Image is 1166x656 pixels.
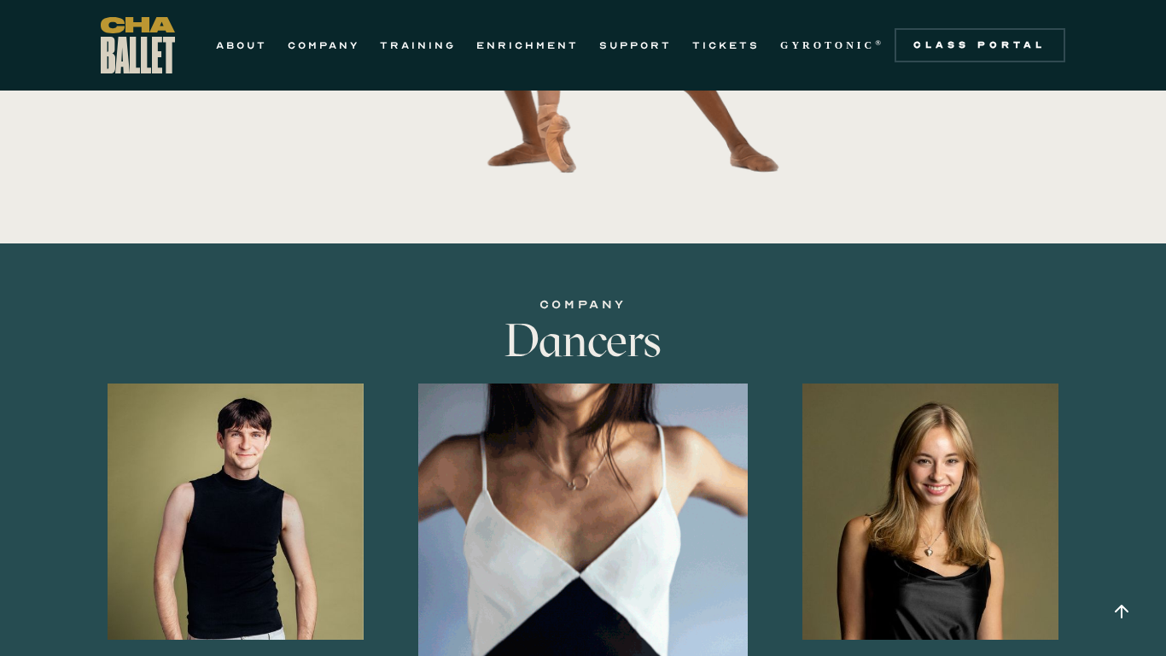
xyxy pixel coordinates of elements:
[875,38,884,47] sup: ®
[895,28,1065,62] a: Class Portal
[905,38,1055,52] div: Class Portal
[101,17,175,73] a: home
[306,315,860,366] h3: Dancers
[780,39,875,51] strong: GYROTONIC
[216,35,267,56] a: ABOUT
[288,35,359,56] a: COMPANY
[380,35,456,56] a: TRAINING
[599,35,672,56] a: SUPPORT
[780,35,884,56] a: GYROTONIC®
[306,295,860,315] div: COMPANY
[692,35,760,56] a: TICKETS
[476,35,579,56] a: ENRICHMENT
